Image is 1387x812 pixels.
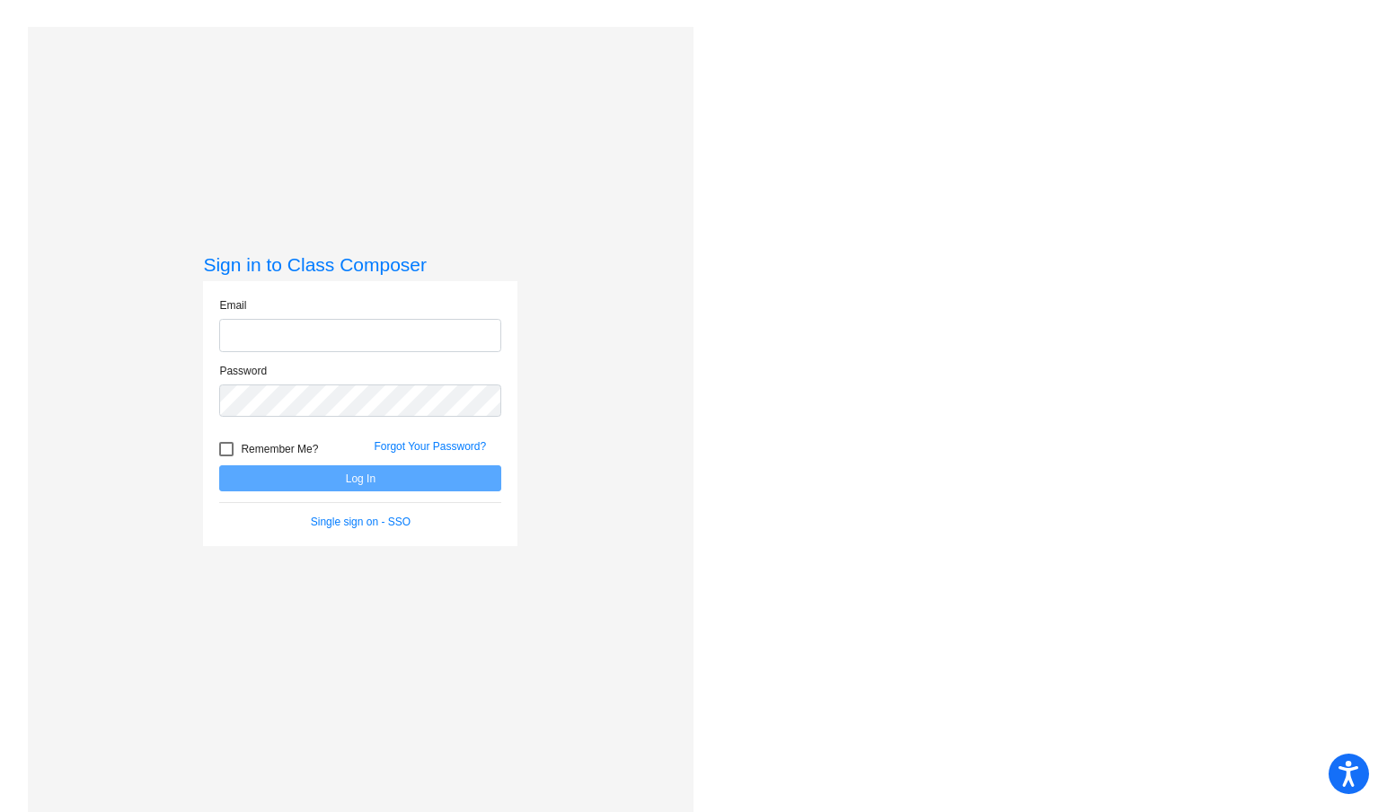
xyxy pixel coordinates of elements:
[219,297,246,313] label: Email
[219,465,501,491] button: Log In
[311,516,411,528] a: Single sign on - SSO
[374,440,486,453] a: Forgot Your Password?
[203,253,517,276] h3: Sign in to Class Composer
[219,363,267,379] label: Password
[241,438,318,460] span: Remember Me?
